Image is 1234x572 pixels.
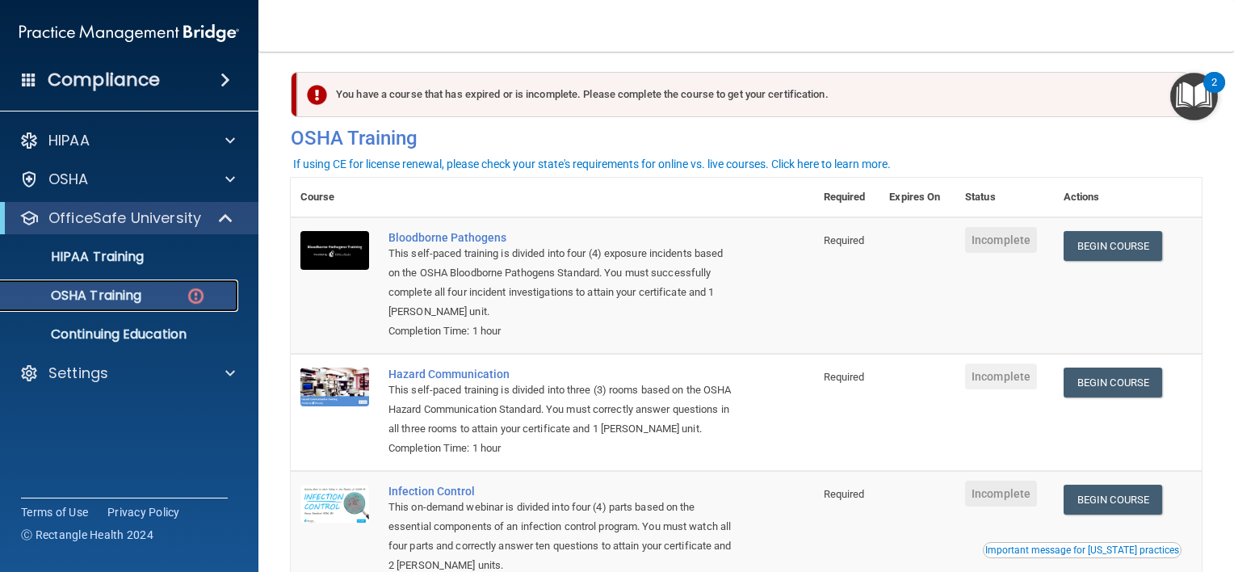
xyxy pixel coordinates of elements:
[293,158,891,170] div: If using CE for license renewal, please check your state's requirements for online vs. live cours...
[19,131,235,150] a: HIPAA
[291,127,1202,149] h4: OSHA Training
[48,208,201,228] p: OfficeSafe University
[965,364,1037,389] span: Incomplete
[1064,231,1162,261] a: Begin Course
[1054,178,1202,217] th: Actions
[48,69,160,91] h4: Compliance
[48,170,89,189] p: OSHA
[291,178,379,217] th: Course
[107,504,180,520] a: Privacy Policy
[879,178,955,217] th: Expires On
[19,208,234,228] a: OfficeSafe University
[1064,368,1162,397] a: Begin Course
[307,85,327,105] img: exclamation-circle-solid-danger.72ef9ffc.png
[1064,485,1162,515] a: Begin Course
[291,156,893,172] button: If using CE for license renewal, please check your state's requirements for online vs. live cours...
[388,322,733,341] div: Completion Time: 1 hour
[10,288,141,304] p: OSHA Training
[985,545,1179,555] div: Important message for [US_STATE] practices
[965,481,1037,507] span: Incomplete
[21,504,88,520] a: Terms of Use
[48,364,108,383] p: Settings
[21,527,153,543] span: Ⓒ Rectangle Health 2024
[388,439,733,458] div: Completion Time: 1 hour
[19,17,239,49] img: PMB logo
[983,542,1182,558] button: Read this if you are a dental practitioner in the state of CA
[388,231,733,244] a: Bloodborne Pathogens
[388,368,733,381] a: Hazard Communication
[19,170,235,189] a: OSHA
[824,371,865,383] span: Required
[186,286,206,306] img: danger-circle.6113f641.png
[955,178,1054,217] th: Status
[1170,73,1218,120] button: Open Resource Center, 2 new notifications
[19,364,235,383] a: Settings
[10,326,231,343] p: Continuing Education
[824,488,865,500] span: Required
[10,249,144,265] p: HIPAA Training
[48,131,90,150] p: HIPAA
[388,381,733,439] div: This self-paced training is divided into three (3) rooms based on the OSHA Hazard Communication S...
[388,244,733,322] div: This self-paced training is divided into four (4) exposure incidents based on the OSHA Bloodborne...
[824,234,865,246] span: Required
[297,72,1190,117] div: You have a course that has expired or is incomplete. Please complete the course to get your certi...
[1211,82,1217,103] div: 2
[388,485,733,498] a: Infection Control
[814,178,880,217] th: Required
[965,227,1037,253] span: Incomplete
